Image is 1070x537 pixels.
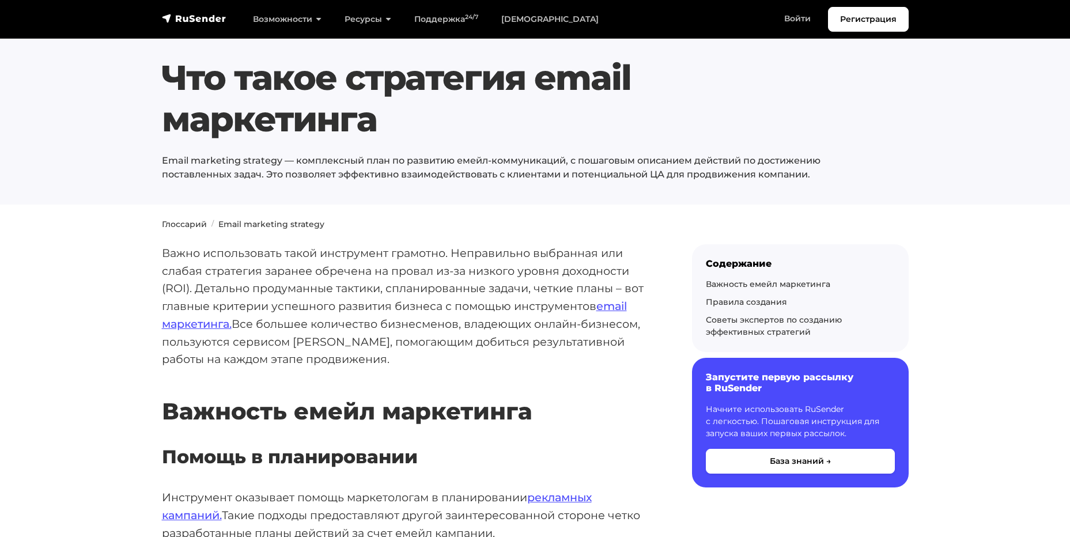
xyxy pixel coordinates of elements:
[706,279,830,289] a: Важность емейл маркетинга
[162,57,845,140] h1: Что такое стратегия email маркетинга
[162,219,207,229] a: Глоссарий
[155,218,916,230] nav: breadcrumb
[162,446,655,468] h3: Помощь в планировании
[403,7,490,31] a: Поддержка24/7
[465,13,478,21] sup: 24/7
[162,244,655,368] p: Важно использовать такой инструмент грамотно. Неправильно выбранная или слабая стратегия заранее ...
[241,7,333,31] a: Возможности
[162,364,655,425] h2: Важность емейл маркетинга
[706,403,895,440] p: Начните использовать RuSender с легкостью. Пошаговая инструкция для запуска ваших первых рассылок.
[162,299,627,331] a: email маркетинга.
[162,13,226,24] img: RuSender
[692,358,909,487] a: Запустите первую рассылку в RuSender Начните использовать RuSender с легкостью. Пошаговая инструк...
[162,154,845,181] p: Email marketing strategy — комплексный план по развитию емейл-коммуникаций, с пошаговым описанием...
[706,449,895,474] button: База знаний →
[828,7,909,32] a: Регистрация
[207,218,324,230] li: Email marketing strategy
[773,7,822,31] a: Войти
[706,258,895,269] div: Содержание
[706,297,787,307] a: Правила создания
[706,372,895,394] h6: Запустите первую рассылку в RuSender
[333,7,403,31] a: Ресурсы
[490,7,610,31] a: [DEMOGRAPHIC_DATA]
[706,315,842,337] a: Советы экспертов по созданию эффективных стратегий
[162,490,592,522] a: рекламных кампаний.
